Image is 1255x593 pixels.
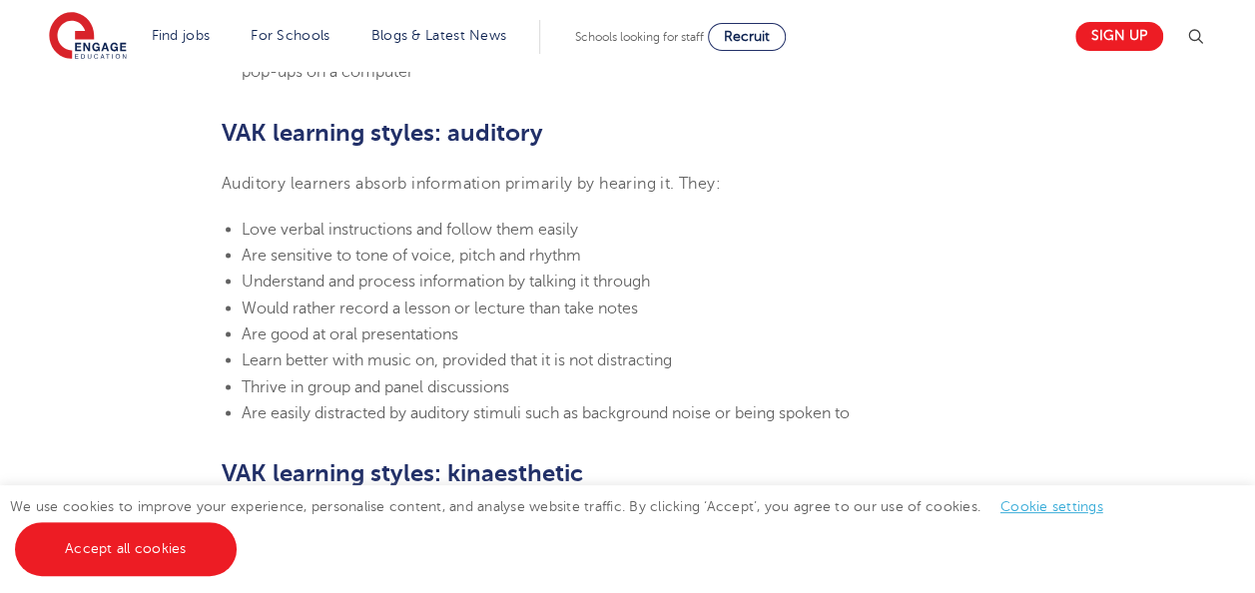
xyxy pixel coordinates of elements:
[575,30,704,44] span: Schools looking for staff
[242,377,509,395] span: Thrive in group and panel discussions
[222,458,583,486] b: VAK learning styles: kinaesthetic
[242,246,581,264] span: Are sensitive to tone of voice, pitch and rhythm
[242,272,650,290] span: Understand and process information by talking it through
[222,119,543,147] b: VAK learning styles: auditory
[242,324,458,342] span: Are good at oral presentations
[708,23,786,51] a: Recruit
[724,29,770,44] span: Recruit
[242,403,850,421] span: Are easily distracted by auditory stimuli such as background noise or being spoken to
[242,220,578,238] span: Love verbal instructions and follow them easily
[371,28,507,43] a: Blogs & Latest News
[49,12,127,62] img: Engage Education
[152,28,211,43] a: Find jobs
[10,499,1123,556] span: We use cookies to improve your experience, personalise content, and analyse website traffic. By c...
[242,298,638,316] span: Would rather record a lesson or lecture than take notes
[222,174,721,192] span: Auditory learners absorb information primarily by hearing it. They:
[15,522,237,576] a: Accept all cookies
[1000,499,1103,514] a: Cookie settings
[242,350,672,368] span: Learn better with music on, provided that it is not distracting
[1075,22,1163,51] a: Sign up
[251,28,329,43] a: For Schools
